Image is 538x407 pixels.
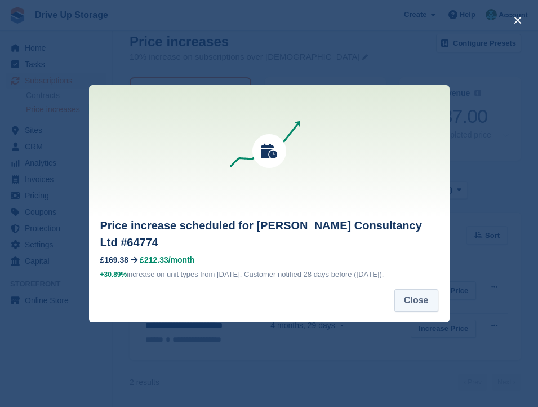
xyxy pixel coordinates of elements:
[509,11,527,29] button: close
[244,270,384,278] span: Customer notified 28 days before ([DATE]).
[140,255,168,264] span: £212.33
[100,270,242,278] span: increase on unit types from [DATE].
[100,269,127,280] div: +30.89%
[168,255,195,264] span: /month
[100,255,129,264] div: £169.38
[394,289,438,312] button: Close
[100,217,438,251] h2: Price increase scheduled for [PERSON_NAME] Consultancy Ltd #64774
